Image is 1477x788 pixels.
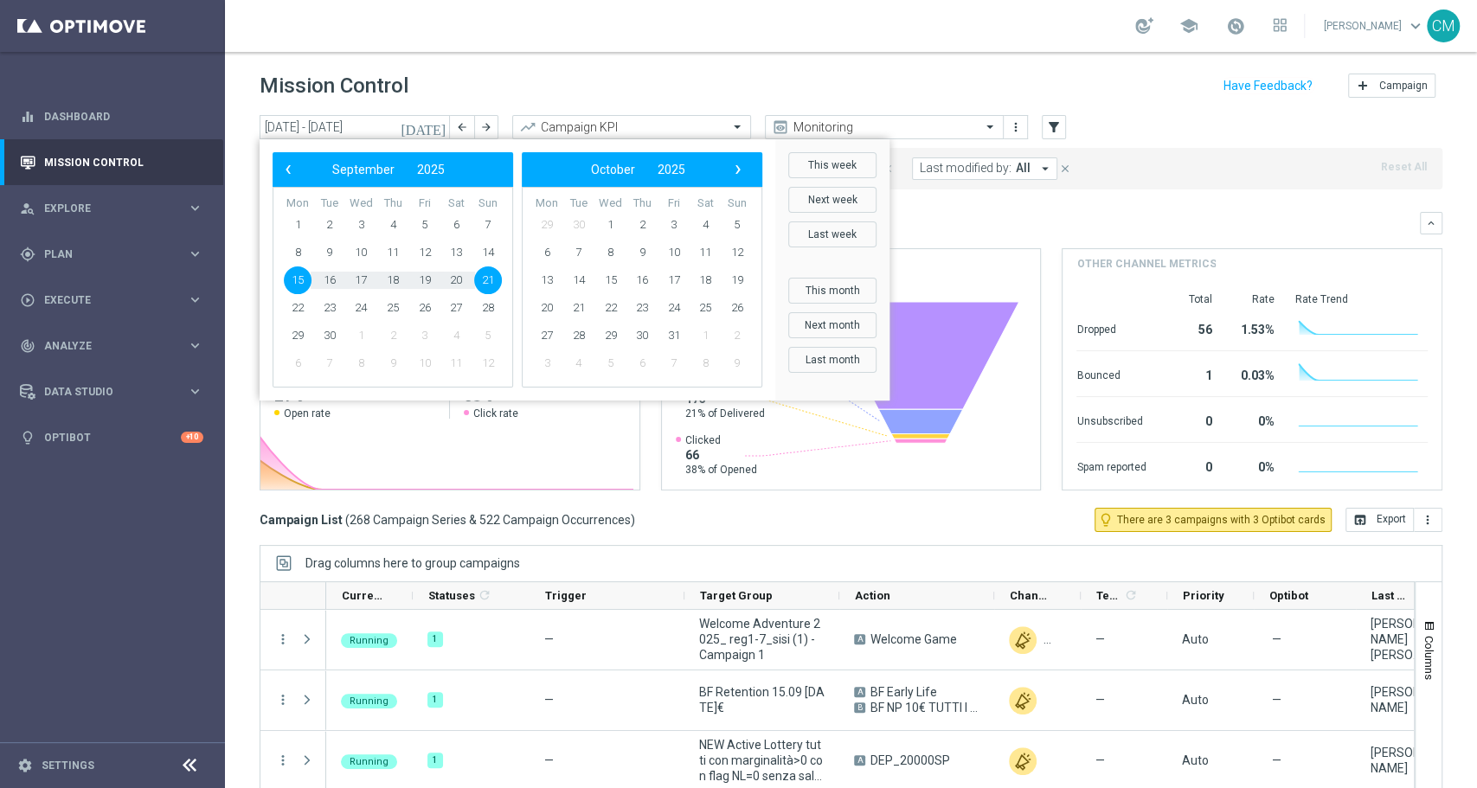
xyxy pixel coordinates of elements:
span: Current Status [342,589,383,602]
div: Analyze [20,338,187,354]
span: 7 [660,349,688,377]
span: Channel [1010,589,1051,602]
div: Bounced [1076,360,1146,388]
span: 14 [474,239,502,266]
span: 20 [533,294,561,322]
span: 7 [474,211,502,239]
div: 1.53% [1232,314,1274,342]
span: 14 [565,266,593,294]
div: 1 [1166,360,1211,388]
span: 11 [379,239,407,266]
button: Next week [788,187,877,213]
span: 3 [660,211,688,239]
span: 6 [628,349,656,377]
i: keyboard_arrow_right [187,200,203,216]
span: 6 [533,239,561,266]
i: more_vert [275,753,291,768]
div: 0 [1166,406,1211,433]
img: In-app Inbox [1044,626,1071,654]
span: Last Modified By [1371,589,1413,602]
span: 15 [596,266,624,294]
span: 5 [596,349,624,377]
button: track_changes Analyze keyboard_arrow_right [19,339,204,353]
span: 7 [565,239,593,266]
span: 23 [628,294,656,322]
span: 1 [284,211,311,239]
h3: Campaign List [260,512,635,528]
span: 30 [628,322,656,349]
span: Plan [44,249,187,259]
span: 31 [660,322,688,349]
i: open_in_browser [1353,513,1367,527]
i: arrow_forward [480,121,492,133]
span: — [1095,753,1105,768]
button: [DATE] [398,115,450,141]
input: Select date range [260,115,450,139]
span: 21% of Delivered [685,407,765,420]
span: 10 [347,239,375,266]
span: 2 [316,211,344,239]
bs-daterangepicker-container: calendar [260,139,889,400]
colored-tag: Running [341,753,397,769]
span: 18 [379,266,407,294]
div: 0% [1232,452,1274,479]
span: 21 [565,294,593,322]
span: 2025 [658,163,685,176]
th: weekday [690,196,722,211]
i: more_vert [1421,513,1435,527]
multiple-options-button: Export to CSV [1345,512,1442,526]
div: Maria Grazia Garofalo [1371,616,1428,663]
i: filter_alt [1046,119,1062,135]
i: keyboard_arrow_right [187,246,203,262]
span: — [544,693,554,707]
button: › [727,158,749,181]
span: 26 [411,294,439,322]
span: Data Studio [44,387,187,397]
span: Templates [1096,589,1121,602]
i: play_circle_outline [20,292,35,308]
span: 19 [411,266,439,294]
div: Elena Zarbin [1371,745,1428,776]
span: October [591,163,635,176]
div: lightbulb Optibot +10 [19,431,204,445]
button: close [1057,159,1073,178]
span: 11 [691,239,719,266]
img: Other [1009,747,1037,775]
th: weekday [626,196,658,211]
span: 9 [723,349,751,377]
th: weekday [345,196,377,211]
button: Last modified by: All arrow_drop_down [912,157,1057,180]
span: 28 [474,294,502,322]
button: more_vert [1414,508,1442,532]
span: 268 Campaign Series & 522 Campaign Occurrences [350,512,631,528]
span: 5 [411,211,439,239]
div: Execute [20,292,187,308]
i: track_changes [20,338,35,354]
span: 4 [379,211,407,239]
i: keyboard_arrow_right [187,291,203,308]
button: This month [788,278,877,304]
span: 4 [565,349,593,377]
i: keyboard_arrow_right [187,337,203,354]
i: keyboard_arrow_down [1425,217,1437,229]
span: school [1179,16,1198,35]
span: Last modified by: [920,161,1011,176]
div: Dropped [1076,314,1146,342]
span: DEP_20000SP [870,753,950,768]
a: Dashboard [44,93,203,139]
span: — [1095,692,1105,708]
button: play_circle_outline Execute keyboard_arrow_right [19,293,204,307]
bs-datepicker-navigation-view: ​ ​ ​ [277,158,500,181]
th: weekday [531,196,563,211]
div: Row Groups [305,556,520,570]
span: Clicked [685,433,757,447]
div: 0 [1166,452,1211,479]
span: 17 [660,266,688,294]
span: Calculate column [1121,586,1138,605]
div: Unsubscribed [1076,406,1146,433]
span: — [544,632,554,646]
span: keyboard_arrow_down [1406,16,1425,35]
span: Priority [1183,589,1224,602]
button: Last month [788,347,877,373]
